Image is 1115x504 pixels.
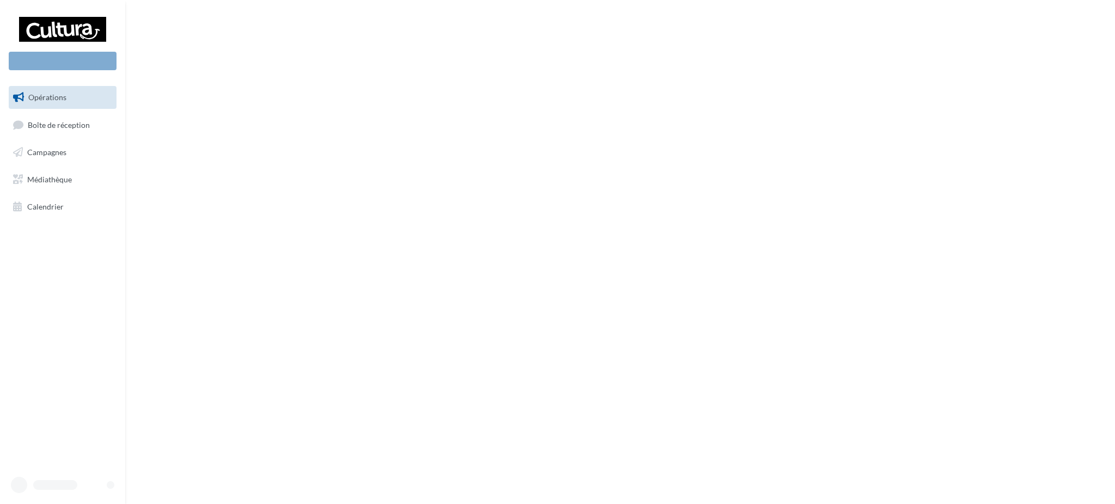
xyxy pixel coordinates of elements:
span: Campagnes [27,147,66,157]
a: Médiathèque [7,168,119,191]
a: Boîte de réception [7,113,119,137]
span: Boîte de réception [28,120,90,129]
a: Campagnes [7,141,119,164]
span: Calendrier [27,201,64,211]
a: Calendrier [7,195,119,218]
span: Opérations [28,93,66,102]
a: Opérations [7,86,119,109]
div: Nouvelle campagne [9,52,117,70]
span: Médiathèque [27,175,72,184]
